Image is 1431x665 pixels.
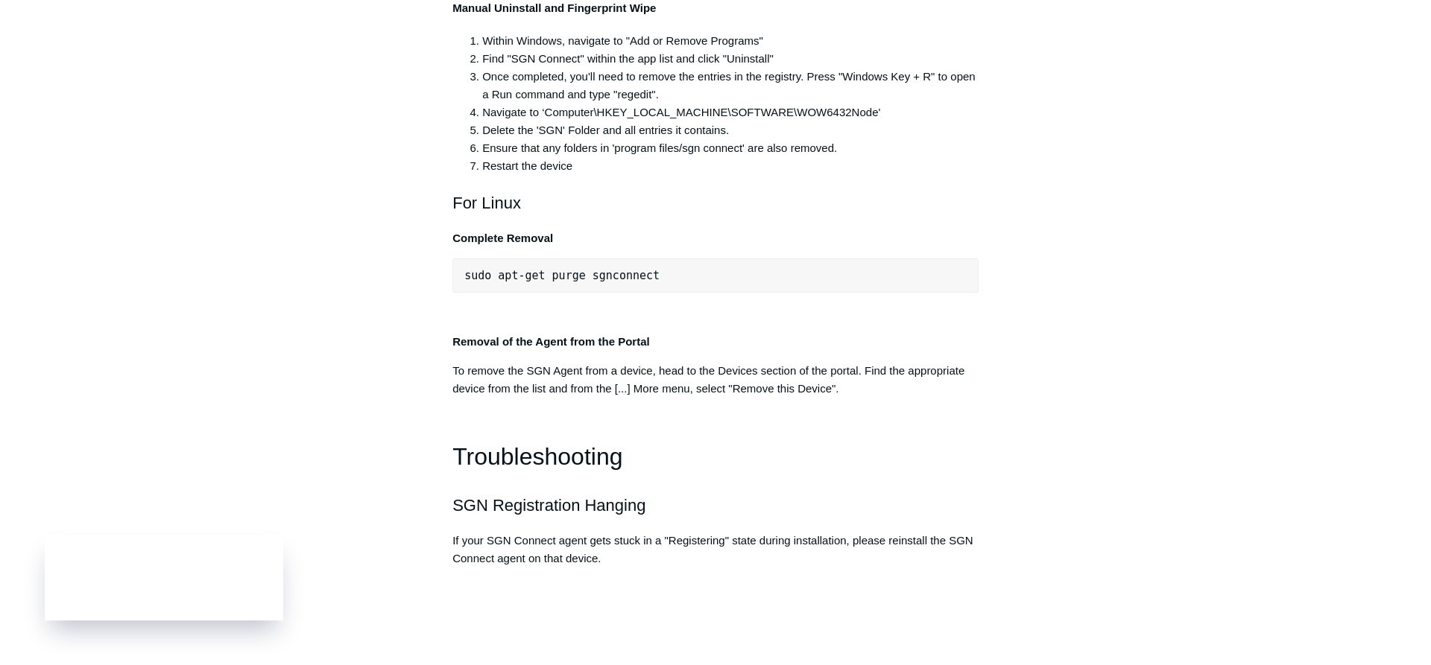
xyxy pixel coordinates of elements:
[452,232,553,244] strong: Complete Removal
[482,50,979,68] li: Find "SGN Connect" within the app list and click "Uninstall"
[482,139,979,157] li: Ensure that any folders in 'program files/sgn connect' are also removed.
[482,104,979,121] li: Navigate to ‘Computer\HKEY_LOCAL_MACHINE\SOFTWARE\WOW6432Node'
[452,364,964,395] span: To remove the SGN Agent from a device, head to the Devices section of the portal. Find the approp...
[452,492,979,518] h2: SGN Registration Hanging
[452,1,656,14] strong: Manual Uninstall and Fingerprint Wipe
[482,32,979,50] li: Within Windows, navigate to "Add or Remove Programs"
[452,335,649,348] strong: Removal of the Agent from the Portal
[45,535,283,620] iframe: Todyl Status
[452,258,979,293] pre: sudo apt-get purge sgnconnect
[482,121,979,139] li: Delete the 'SGN' Folder and all entries it contains.
[452,438,979,476] h1: Troubleshooting
[482,68,979,104] li: Once completed, you'll need to remove the entries in the registry. Press "Windows Key + R" to ope...
[452,190,979,216] h2: For Linux
[452,534,973,564] span: If your SGN Connect agent gets stuck in a "Registering" state during installation, please reinsta...
[482,157,979,175] li: Restart the device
